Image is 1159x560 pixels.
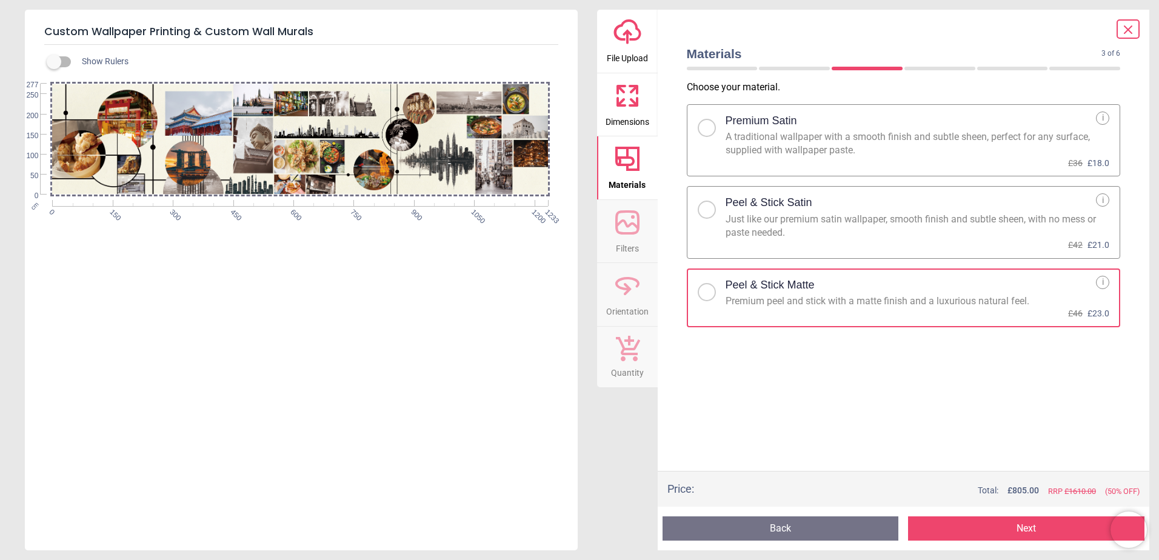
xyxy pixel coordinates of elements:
span: 200 [15,111,38,121]
span: 150 [107,207,115,215]
span: 805.00 [1012,485,1039,495]
span: 250 [15,90,38,101]
span: 1050 [469,207,476,215]
button: Back [663,516,899,541]
button: Dimensions [597,73,658,136]
span: 600 [288,207,296,215]
button: Filters [597,200,658,263]
p: Choose your material . [687,81,1131,94]
span: 277 [15,80,38,90]
h2: Peel & Stick Satin [726,195,812,210]
span: 100 [15,151,38,161]
span: Materials [687,45,1102,62]
span: cm [30,201,40,211]
span: Dimensions [606,110,649,128]
div: A traditional wallpaper with a smooth finish and subtle sheen, perfect for any surface, supplied ... [726,130,1097,158]
div: i [1096,112,1109,125]
button: File Upload [597,10,658,73]
iframe: Brevo live chat [1111,512,1147,548]
span: (50% OFF) [1105,486,1140,497]
div: Total: [712,485,1140,497]
span: Quantity [611,361,644,379]
span: File Upload [607,47,648,65]
span: £46 [1068,308,1083,318]
span: RRP [1048,486,1096,497]
span: 50 [15,171,38,181]
div: Price : [667,481,694,496]
div: Show Rulers [54,55,578,69]
span: 0 [15,191,38,201]
button: Orientation [597,263,658,326]
span: £42 [1068,240,1083,250]
span: 1200 [529,207,537,215]
span: 300 [167,207,175,215]
button: Materials [597,136,658,199]
button: Quantity [597,327,658,387]
span: Materials [609,173,646,192]
span: 3 of 6 [1101,48,1120,59]
span: £18.0 [1087,158,1109,168]
button: Next [908,516,1144,541]
span: 0 [47,207,55,215]
div: Just like our premium satin wallpaper, smooth finish and subtle sheen, with no mess or paste needed. [726,213,1097,240]
span: 450 [228,207,236,215]
div: i [1096,276,1109,289]
h2: Premium Satin [726,113,797,128]
span: 750 [349,207,356,215]
span: £36 [1068,158,1083,168]
span: 150 [15,131,38,141]
span: Filters [616,237,639,255]
h5: Custom Wallpaper Printing & Custom Wall Murals [44,19,558,45]
span: 900 [409,207,416,215]
div: Premium peel and stick with a matte finish and a luxurious natural feel. [726,295,1097,308]
span: Orientation [606,300,649,318]
h2: Peel & Stick Matte [726,278,815,293]
span: 1233 [543,207,550,215]
div: i [1096,193,1109,207]
span: £ [1007,485,1039,497]
span: £21.0 [1087,240,1109,250]
span: £23.0 [1087,308,1109,318]
span: £ 1610.00 [1064,487,1096,496]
